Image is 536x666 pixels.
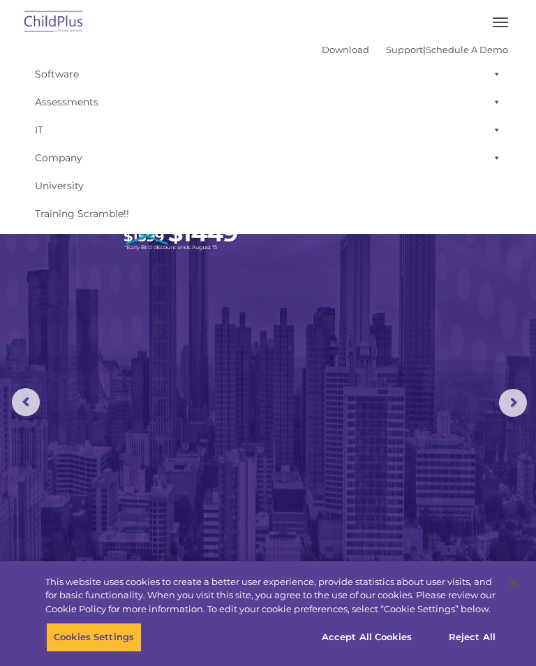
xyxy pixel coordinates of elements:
[45,575,498,616] div: This website uses cookies to create a better user experience, provide statistics about user visit...
[386,44,423,55] a: Support
[28,116,508,144] a: IT
[46,623,142,652] button: Cookies Settings
[498,568,529,599] button: Close
[429,623,516,652] button: Reject All
[426,44,508,55] a: Schedule A Demo
[28,60,508,88] a: Software
[28,172,508,200] a: University
[314,623,419,652] button: Accept All Cookies
[28,144,508,172] a: Company
[322,44,369,55] a: Download
[21,6,87,39] img: ChildPlus by Procare Solutions
[28,200,508,228] a: Training Scramble!!
[322,44,508,55] font: |
[28,88,508,116] a: Assessments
